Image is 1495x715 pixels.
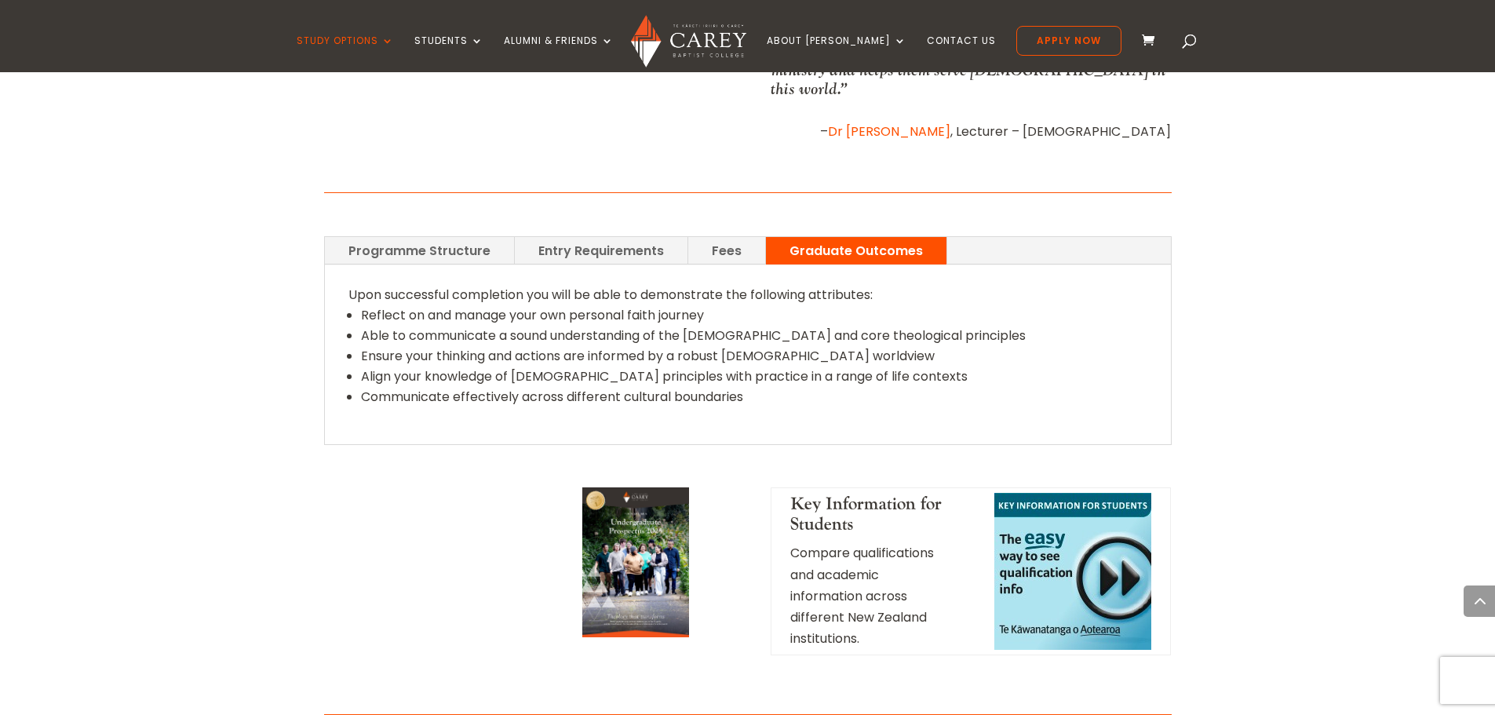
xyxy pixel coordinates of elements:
[361,346,1147,367] li: Ensure your thinking and actions are informed by a robust [DEMOGRAPHIC_DATA] worldview
[631,15,746,67] img: Carey Baptist College
[297,35,394,72] a: Study Options
[582,624,688,642] a: Undergraduate Prospectus Cover 2025
[767,35,906,72] a: About [PERSON_NAME]
[927,35,996,72] a: Contact Us
[504,35,614,72] a: Alumni & Friends
[582,487,688,637] img: Undergraduate Prospectus Cover 2025
[515,237,687,264] a: Entry Requirements
[325,237,514,264] a: Programme Structure
[361,387,1147,407] li: Communicate effectively across different cultural boundaries
[1016,26,1121,56] a: Apply Now
[361,305,1147,326] li: Reflect on and manage your own personal faith journey
[361,367,1147,387] li: Align your knowledge of [DEMOGRAPHIC_DATA] principles with practice in a range of life contexts
[688,237,765,264] a: Fees
[828,122,950,140] a: Dr [PERSON_NAME]
[361,326,1147,346] li: Able to communicate a sound understanding of the [DEMOGRAPHIC_DATA] and core theological principles
[348,284,1147,305] p: Upon successful completion you will be able to demonstrate the following attributes:
[790,494,952,543] h4: Key Information for Students
[771,121,1171,142] p: – , Lecturer – [DEMOGRAPHIC_DATA]
[766,237,946,264] a: Graduate Outcomes
[414,35,483,72] a: Students
[790,542,952,649] p: Compare qualifications and academic information across different New Zealand institutions.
